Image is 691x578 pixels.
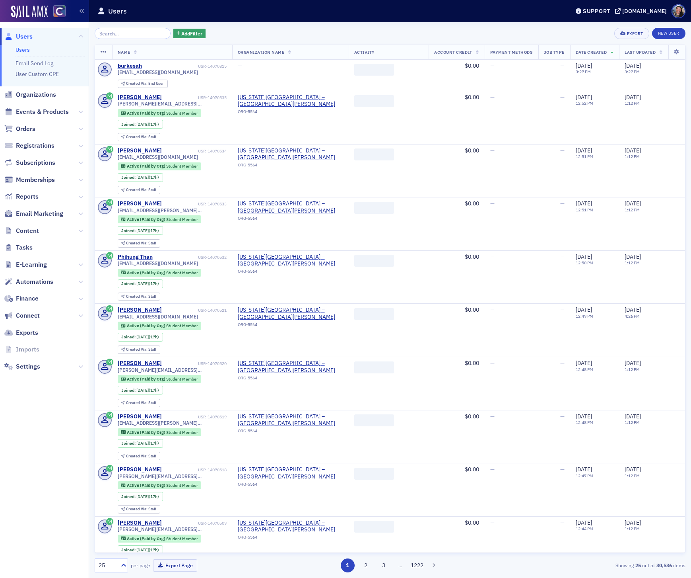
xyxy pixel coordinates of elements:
[4,125,35,133] a: Orders
[126,347,148,352] span: Created Via :
[576,69,591,74] time: 3:27 PM
[625,49,656,55] span: Last Updated
[118,260,198,266] span: [EMAIL_ADDRESS][DOMAIN_NAME]
[136,334,159,340] div: (17h)
[118,200,162,207] div: [PERSON_NAME]
[576,260,593,266] time: 12:50 PM
[136,494,159,499] div: (17h)
[127,376,166,382] span: Active (Paid by Org)
[131,562,150,569] label: per page
[4,32,33,41] a: Users
[166,217,198,222] span: Student Member
[166,270,198,275] span: Student Member
[238,200,343,214] a: [US_STATE][GEOGRAPHIC_DATA] – [GEOGRAPHIC_DATA][PERSON_NAME]
[465,413,479,420] span: $0.00
[136,228,159,233] div: (17h)
[118,94,162,101] div: [PERSON_NAME]
[118,519,162,527] a: [PERSON_NAME]
[625,359,641,367] span: [DATE]
[354,414,394,426] span: ‌
[625,313,640,319] time: 4:26 PM
[126,134,148,139] span: Created Via :
[4,227,39,235] a: Content
[354,361,394,373] span: ‌
[118,207,227,213] span: [EMAIL_ADDRESS][PERSON_NAME][DOMAIN_NAME]
[465,306,479,313] span: $0.00
[576,253,592,260] span: [DATE]
[127,482,166,488] span: Active (Paid by Org)
[625,306,641,313] span: [DATE]
[465,147,479,154] span: $0.00
[354,148,394,160] span: ‌
[166,482,198,488] span: Student Member
[576,313,593,319] time: 12:49 PM
[118,147,162,154] div: [PERSON_NAME]
[238,322,343,330] div: ORG-5564
[238,519,343,533] span: Colorado State University – Fort Collins
[354,95,394,107] span: ‌
[625,207,640,213] time: 1:12 PM
[576,62,592,69] span: [DATE]
[238,62,242,69] span: —
[118,413,162,420] a: [PERSON_NAME]
[126,348,156,352] div: Staff
[121,110,198,115] a: Active (Paid by Org) Student Member
[16,294,39,303] span: Finance
[16,243,33,252] span: Tasks
[625,473,640,478] time: 1:12 PM
[118,226,163,235] div: Joined: 2025-10-08 00:00:00
[4,260,47,269] a: E-Learning
[16,107,69,116] span: Events & Products
[118,375,202,383] div: Active (Paid by Org): Active (Paid by Org): Student Member
[126,82,164,86] div: End User
[16,90,56,99] span: Organizations
[118,120,163,129] div: Joined: 2025-10-08 00:00:00
[238,307,343,320] a: [US_STATE][GEOGRAPHIC_DATA] – [GEOGRAPHIC_DATA][PERSON_NAME]
[121,334,136,340] span: Joined :
[560,306,565,313] span: —
[126,294,148,299] span: Created Via :
[583,8,610,15] div: Support
[53,5,66,18] img: SailAMX
[625,154,640,159] time: 1:12 PM
[560,413,565,420] span: —
[576,200,592,207] span: [DATE]
[126,401,156,405] div: Staff
[238,466,343,480] span: Colorado State University – Fort Collins
[121,536,198,541] a: Active (Paid by Org) Student Member
[238,269,343,277] div: ORG-5564
[118,49,130,55] span: Name
[143,64,227,69] div: USR-14070815
[118,279,163,288] div: Joined: 2025-10-08 00:00:00
[465,519,479,526] span: $0.00
[465,253,479,260] span: $0.00
[127,110,166,116] span: Active (Paid by Org)
[126,454,156,459] div: Staff
[154,255,227,260] div: USR-14070532
[16,227,39,235] span: Content
[4,345,39,354] a: Imports
[490,147,495,154] span: —
[136,334,149,340] span: [DATE]
[238,413,343,427] a: [US_STATE][GEOGRAPHIC_DATA] – [GEOGRAPHIC_DATA][PERSON_NAME]
[118,154,198,160] span: [EMAIL_ADDRESS][DOMAIN_NAME]
[48,5,66,19] a: View Homepage
[95,28,171,39] input: Search…
[16,125,35,133] span: Orders
[354,468,394,480] span: ‌
[126,240,148,246] span: Created Via :
[118,80,168,88] div: Created Via: End User
[4,107,69,116] a: Events & Products
[238,109,343,117] div: ORG-5564
[121,228,136,233] span: Joined :
[576,207,593,213] time: 12:51 PM
[576,466,592,473] span: [DATE]
[622,8,667,15] div: [DOMAIN_NAME]
[625,253,641,260] span: [DATE]
[4,90,56,99] a: Organizations
[16,46,30,53] a: Users
[136,281,149,286] span: [DATE]
[238,254,343,268] span: Colorado State University – Fort Collins
[16,209,63,218] span: Email Marketing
